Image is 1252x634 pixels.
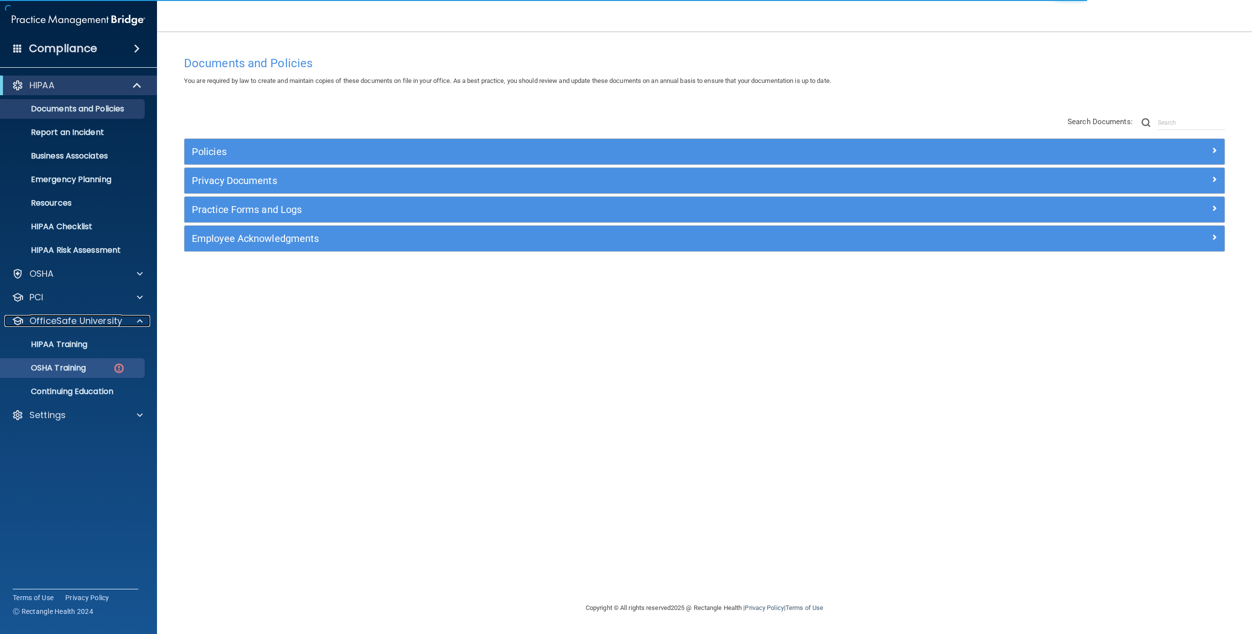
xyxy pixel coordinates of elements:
[1068,117,1133,126] span: Search Documents:
[6,151,140,161] p: Business Associates
[6,222,140,232] p: HIPAA Checklist
[192,146,957,157] h5: Policies
[12,268,143,280] a: OSHA
[192,175,957,186] h5: Privacy Documents
[192,204,957,215] h5: Practice Forms and Logs
[6,363,86,373] p: OSHA Training
[6,128,140,137] p: Report an Incident
[29,268,54,280] p: OSHA
[29,409,66,421] p: Settings
[192,144,1217,159] a: Policies
[525,592,884,624] div: Copyright © All rights reserved 2025 @ Rectangle Health | |
[192,202,1217,217] a: Practice Forms and Logs
[13,607,93,616] span: Ⓒ Rectangle Health 2024
[29,291,43,303] p: PCI
[184,57,1225,70] h4: Documents and Policies
[29,315,122,327] p: OfficeSafe University
[29,79,54,91] p: HIPAA
[6,198,140,208] p: Resources
[192,233,957,244] h5: Employee Acknowledgments
[1158,115,1225,130] input: Search
[6,104,140,114] p: Documents and Policies
[184,77,831,84] span: You are required by law to create and maintain copies of these documents on file in your office. ...
[12,79,142,91] a: HIPAA
[6,175,140,185] p: Emergency Planning
[12,10,145,30] img: PMB logo
[6,340,87,349] p: HIPAA Training
[1142,118,1150,127] img: ic-search.3b580494.png
[6,245,140,255] p: HIPAA Risk Assessment
[113,362,125,374] img: danger-circle.6113f641.png
[29,42,97,55] h4: Compliance
[192,173,1217,188] a: Privacy Documents
[13,593,53,603] a: Terms of Use
[12,409,143,421] a: Settings
[785,604,823,611] a: Terms of Use
[12,291,143,303] a: PCI
[745,604,783,611] a: Privacy Policy
[12,315,143,327] a: OfficeSafe University
[192,231,1217,246] a: Employee Acknowledgments
[6,387,140,396] p: Continuing Education
[65,593,109,603] a: Privacy Policy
